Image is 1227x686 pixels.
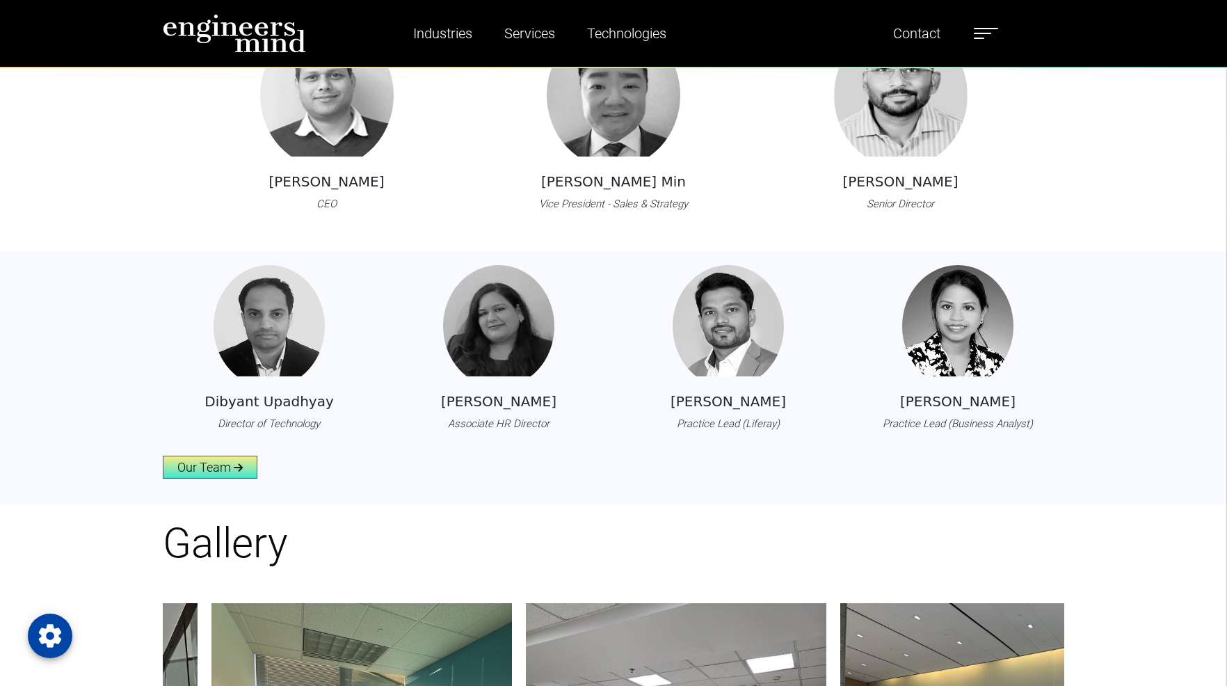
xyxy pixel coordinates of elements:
[205,393,334,410] h5: Dibyant Upadhyay
[268,173,384,190] h5: [PERSON_NAME]
[163,518,1064,568] h1: Gallery
[441,393,556,410] h5: [PERSON_NAME]
[163,456,257,479] a: Our Team
[677,417,780,430] i: Practice Lead (Liferay)
[448,417,550,430] i: Associate HR Director
[218,417,320,430] i: Director of Technology
[499,17,561,49] a: Services
[408,17,478,49] a: Industries
[671,393,786,410] h5: [PERSON_NAME]
[842,173,958,190] h5: [PERSON_NAME]
[316,198,337,210] i: CEO
[867,198,934,210] i: Senior Director
[900,393,1016,410] h5: [PERSON_NAME]
[888,17,946,49] a: Contact
[883,417,1033,430] i: Practice Lead (Business Analyst)
[541,173,686,190] h5: [PERSON_NAME] Min
[539,198,688,210] i: Vice President - Sales & Strategy
[582,17,672,49] a: Technologies
[163,14,306,53] img: logo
